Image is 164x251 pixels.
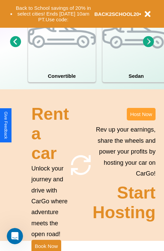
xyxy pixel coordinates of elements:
b: BACK2SCHOOL20 [94,11,139,17]
h4: Convertible [28,70,96,82]
button: Back to School savings of 20% in select cities! Ends [DATE] 10am PT.Use code: [13,3,94,24]
h2: Rent a car [31,104,69,163]
iframe: Intercom live chat [7,228,23,244]
button: Host Now [127,108,156,120]
p: Unlock your journey and drive with CarGo where adventure meets the open road! [31,163,69,240]
p: Rev up your earnings, share the wheels and power your profits by hosting your car on CarGo! [93,124,156,179]
h2: Start Hosting [93,183,156,222]
div: Give Feedback [3,112,8,139]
